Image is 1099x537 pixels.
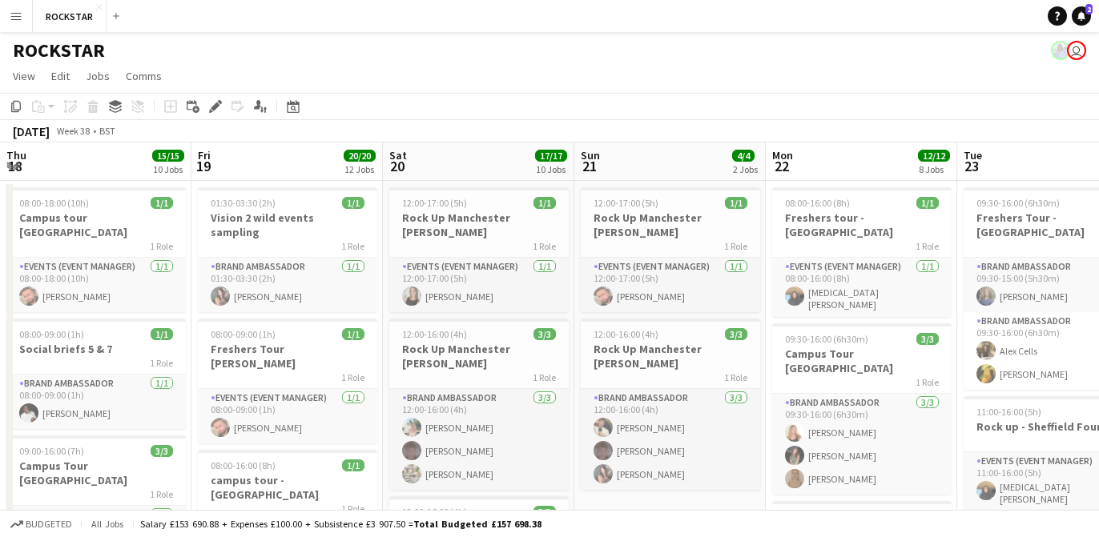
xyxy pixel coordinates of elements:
span: Sat [389,148,407,162]
span: All jobs [88,518,127,530]
span: 08:00-16:00 (8h) [211,459,276,471]
span: 12:00-17:00 (5h) [402,197,467,209]
app-card-role: Events (Event Manager)1/112:00-17:00 (5h)[PERSON_NAME] [581,258,760,312]
h3: Vision 2 wild events sampling [198,210,377,239]
h3: Rock Up Manchester [PERSON_NAME] [389,342,569,371]
app-job-card: 12:00-17:00 (5h)1/1Rock Up Manchester [PERSON_NAME]1 RoleEvents (Event Manager)1/112:00-17:00 (5h... [389,187,569,312]
h3: Social briefs 5 & 7 [6,342,186,356]
app-card-role: Events (Event Manager)1/112:00-17:00 (5h)[PERSON_NAME] [389,258,569,312]
div: 01:30-03:30 (2h)1/1Vision 2 wild events sampling1 RoleBrand Ambassador1/101:30-03:30 (2h)[PERSON_... [198,187,377,312]
span: 1/1 [533,197,556,209]
span: Fri [198,148,211,162]
app-job-card: 08:00-09:00 (1h)1/1Freshers Tour [PERSON_NAME]1 RoleEvents (Event Manager)1/108:00-09:00 (1h)[PER... [198,319,377,443]
span: 08:00-09:00 (1h) [19,328,84,340]
span: Thu [6,148,26,162]
app-card-role: Events (Event Manager)1/108:00-18:00 (10h)[PERSON_NAME] [6,258,186,312]
h3: Freshers Tour [PERSON_NAME] [198,342,377,371]
span: 1 Role [341,371,364,383]
a: 2 [1072,6,1091,26]
span: 17/17 [535,150,567,162]
span: 1 Role [533,240,556,252]
app-job-card: 08:00-18:00 (10h)1/1Campus tour [GEOGRAPHIC_DATA]1 RoleEvents (Event Manager)1/108:00-18:00 (10h)... [6,187,186,312]
h1: ROCKSTAR [13,38,105,62]
h3: Campus Tour [GEOGRAPHIC_DATA] [6,459,186,487]
span: Week 38 [53,125,93,137]
span: 3/3 [151,445,173,457]
h3: Rock Up Manchester [PERSON_NAME] [389,210,569,239]
span: 12/12 [918,150,950,162]
span: Sun [581,148,600,162]
span: 1 Role [150,240,173,252]
span: 09:00-16:00 (7h) [19,445,84,457]
span: 3/3 [533,506,556,518]
app-card-role: Brand Ambassador1/101:30-03:30 (2h)[PERSON_NAME] [198,258,377,312]
app-card-role: Brand Ambassador3/309:30-16:00 (6h30m)[PERSON_NAME][PERSON_NAME][PERSON_NAME] [772,394,952,495]
span: Total Budgeted £157 698.38 [413,518,541,530]
app-user-avatar: Ed Harvey [1067,41,1086,60]
app-job-card: 09:30-16:00 (6h30m)3/3Campus Tour [GEOGRAPHIC_DATA]1 RoleBrand Ambassador3/309:30-16:00 (6h30m)[P... [772,323,952,495]
span: 1 Role [916,240,939,252]
span: 15/15 [152,150,184,162]
span: 08:00-09:00 (1h) [211,328,276,340]
span: 19 [195,157,211,175]
span: 08:00-16:00 (8h) [785,197,850,209]
app-user-avatar: Lucy Hillier [1051,41,1070,60]
div: 8 Jobs [919,163,949,175]
app-job-card: 12:00-16:00 (4h)3/3Rock Up Manchester [PERSON_NAME]1 RoleBrand Ambassador3/312:00-16:00 (4h)[PERS... [581,319,760,490]
app-card-role: Events (Event Manager)1/108:00-16:00 (8h)[MEDICAL_DATA][PERSON_NAME] [772,258,952,317]
span: 21 [578,157,600,175]
app-card-role: Events (Event Manager)1/108:00-09:00 (1h)[PERSON_NAME] [198,389,377,443]
a: View [6,66,42,86]
span: 20/20 [344,150,376,162]
app-job-card: 12:00-17:00 (5h)1/1Rock Up Manchester [PERSON_NAME]1 RoleEvents (Event Manager)1/112:00-17:00 (5h... [581,187,760,312]
div: 10 Jobs [536,163,566,175]
span: 01:30-03:30 (2h) [211,197,276,209]
button: ROCKSTAR [33,1,107,32]
h3: Campus Tour [GEOGRAPHIC_DATA] [772,347,952,375]
span: 09:30-16:00 (6h30m) [785,333,868,345]
app-card-role: Brand Ambassador3/312:00-16:00 (4h)[PERSON_NAME][PERSON_NAME][PERSON_NAME] [389,389,569,490]
span: 2 [1085,4,1093,14]
span: Edit [51,69,70,83]
span: 1 Role [150,357,173,369]
h3: Rock Up Manchester [PERSON_NAME] [581,210,760,239]
app-job-card: 08:00-16:00 (8h)1/1Freshers tour - [GEOGRAPHIC_DATA]1 RoleEvents (Event Manager)1/108:00-16:00 (8... [772,187,952,317]
span: 12:00-16:00 (4h) [402,506,467,518]
span: Tue [964,148,982,162]
h3: Freshers tour - [GEOGRAPHIC_DATA] [772,210,952,239]
span: Jobs [86,69,110,83]
a: Edit [45,66,76,86]
span: 1/1 [342,328,364,340]
span: Budgeted [26,519,72,530]
span: 1/1 [342,459,364,471]
span: View [13,69,35,83]
span: 3/3 [533,328,556,340]
span: Comms [126,69,162,83]
span: 22 [770,157,793,175]
span: 1 Role [916,376,939,388]
div: BST [99,125,115,137]
div: [DATE] [13,123,50,139]
div: 12 Jobs [344,163,375,175]
app-job-card: 12:00-16:00 (4h)3/3Rock Up Manchester [PERSON_NAME]1 RoleBrand Ambassador3/312:00-16:00 (4h)[PERS... [389,319,569,490]
span: 3/3 [725,328,747,340]
span: 12:00-17:00 (5h) [594,197,658,209]
span: 08:00-18:00 (10h) [19,197,89,209]
button: Budgeted [8,515,74,533]
a: Comms [119,66,168,86]
span: 20 [387,157,407,175]
span: 11:00-16:00 (5h) [976,406,1041,418]
app-card-role: Brand Ambassador1/108:00-09:00 (1h)[PERSON_NAME] [6,375,186,429]
span: 1/1 [916,197,939,209]
h3: Campus tour [GEOGRAPHIC_DATA] [6,210,186,239]
div: Salary £153 690.88 + Expenses £100.00 + Subsistence £3 907.50 = [140,518,541,530]
span: Mon [772,148,793,162]
span: 1 Role [724,240,747,252]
